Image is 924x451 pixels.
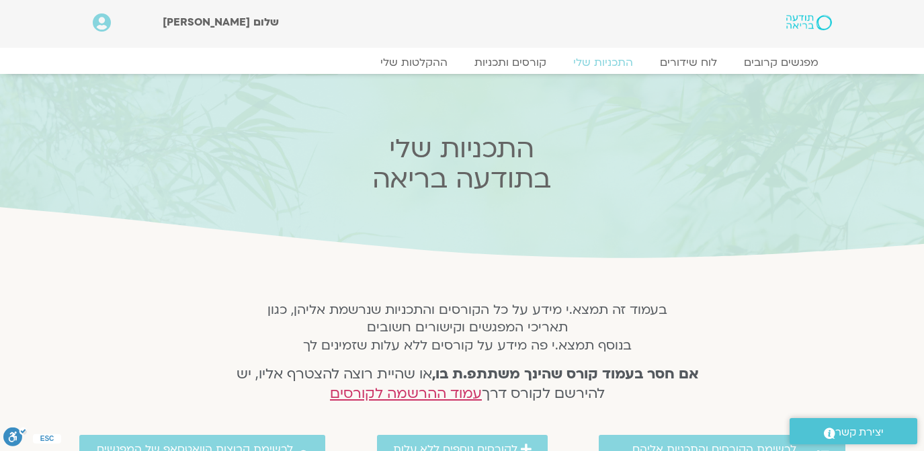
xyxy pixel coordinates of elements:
h2: התכניות שלי בתודעה בריאה [198,134,725,194]
a: התכניות שלי [560,56,646,69]
h5: בעמוד זה תמצא.י מידע על כל הקורסים והתכניות שנרשמת אליהן, כגון תאריכי המפגשים וקישורים חשובים בנו... [218,301,716,354]
a: עמוד ההרשמה לקורסים [330,384,482,403]
a: לוח שידורים [646,56,730,69]
strong: אם חסר בעמוד קורס שהינך משתתפ.ת בו, [432,364,699,384]
a: יצירת קשר [790,418,917,444]
a: קורסים ותכניות [461,56,560,69]
span: שלום [PERSON_NAME] [163,15,279,30]
nav: Menu [93,56,832,69]
span: יצירת קשר [835,423,884,442]
h4: או שהיית רוצה להצטרף אליו, יש להירשם לקורס דרך [218,365,716,404]
a: ההקלטות שלי [367,56,461,69]
a: מפגשים קרובים [730,56,832,69]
